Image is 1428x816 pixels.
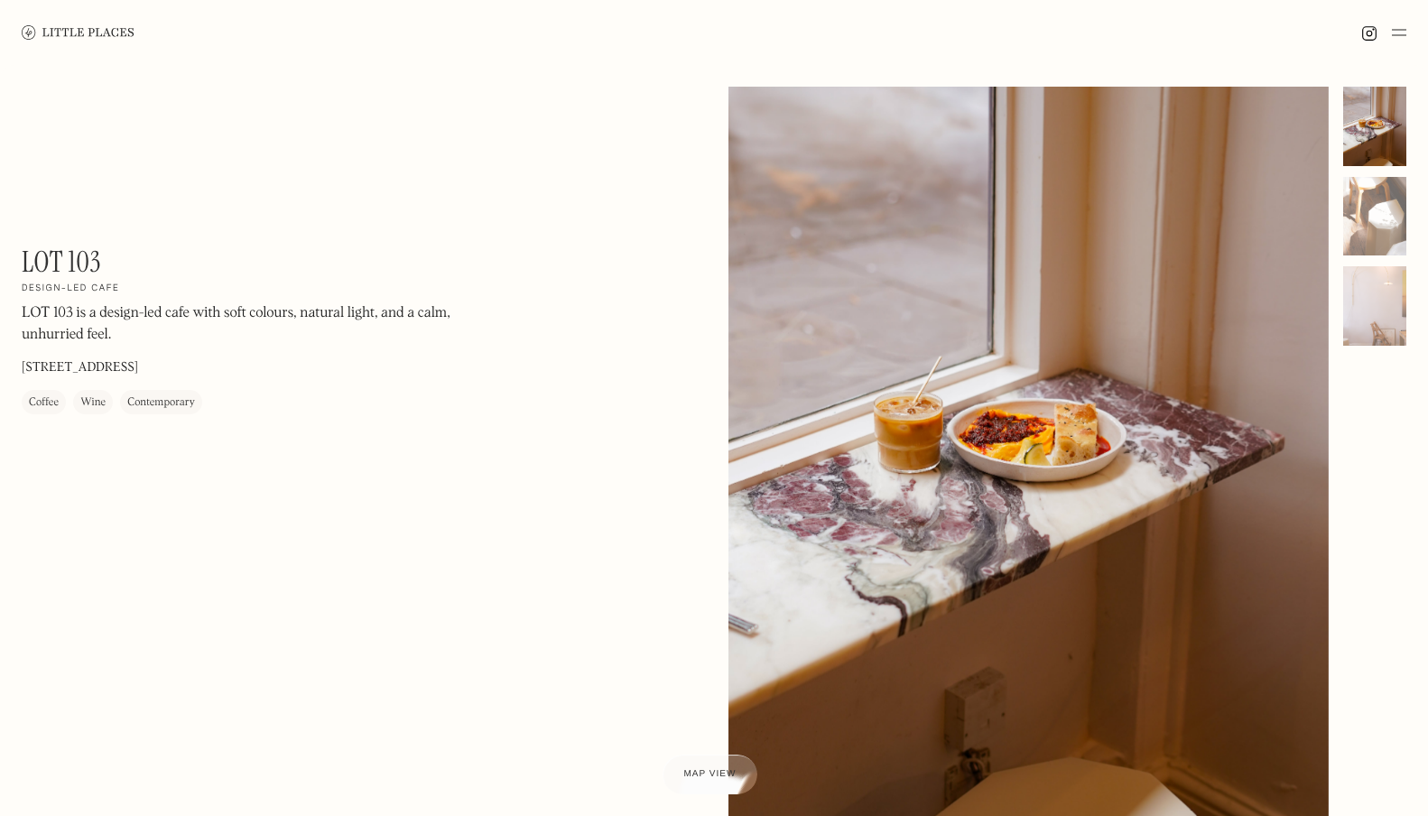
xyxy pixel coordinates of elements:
h1: LOT 103 [22,245,101,279]
p: [STREET_ADDRESS] [22,359,138,378]
p: LOT 103 is a design-led cafe with soft colours, natural light, and a calm, unhurried feel. [22,303,509,347]
div: Coffee [29,394,59,413]
span: Map view [684,769,737,779]
div: Contemporary [127,394,195,413]
h2: Design-led cafe [22,283,119,296]
a: Map view [663,755,758,794]
div: Wine [80,394,106,413]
